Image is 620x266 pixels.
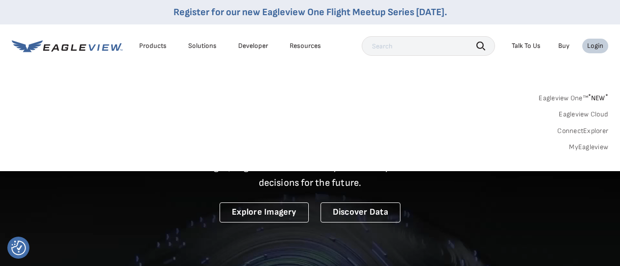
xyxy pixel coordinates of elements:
a: Eagleview Cloud [559,110,608,119]
div: Login [587,42,603,50]
a: Discover Data [321,202,400,222]
span: NEW [588,94,608,102]
a: Eagleview One™*NEW* [539,91,608,102]
a: Buy [558,42,570,50]
a: Register for our new Eagleview One Flight Meetup Series [DATE]. [174,6,447,18]
button: Consent Preferences [11,241,26,255]
a: Explore Imagery [220,202,309,222]
input: Search [362,36,495,56]
img: Revisit consent button [11,241,26,255]
div: Solutions [188,42,217,50]
a: Developer [238,42,268,50]
a: MyEagleview [569,143,608,152]
div: Products [139,42,167,50]
a: ConnectExplorer [557,127,608,135]
div: Resources [290,42,321,50]
div: Talk To Us [512,42,541,50]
